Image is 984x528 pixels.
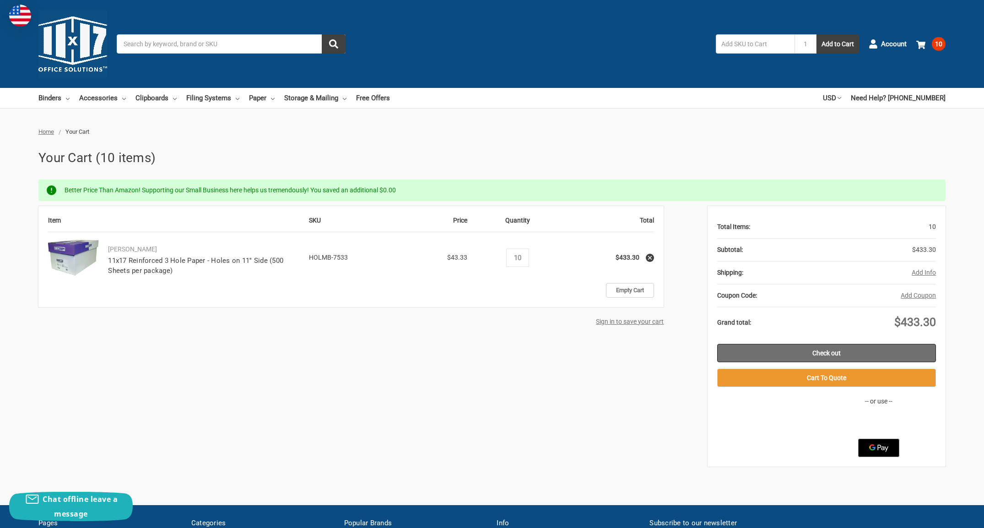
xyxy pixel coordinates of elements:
th: Total [563,216,654,232]
div: 10 [750,216,936,238]
span: Better Price Than Amazon! Supporting our Small Business here helps us tremendously! You saved an ... [65,186,396,194]
iframe: PayPal-paypal [844,416,913,434]
img: 11x17.com [38,10,107,78]
th: Price [381,216,472,232]
a: Free Offers [356,88,390,108]
p: -- or use -- [822,397,936,406]
a: Paper [249,88,275,108]
p: [PERSON_NAME] [108,245,299,254]
span: $433.30 [894,316,936,329]
span: Account [881,39,907,49]
span: HOLMB-7533 [309,254,348,261]
input: Search by keyword, brand or SKU [117,34,346,54]
img: duty and tax information for United States [9,5,31,27]
span: Chat offline leave a message [43,494,118,519]
a: Empty Cart [606,283,654,298]
a: USD [823,88,841,108]
span: $43.33 [447,254,467,261]
a: Sign in to save your cart [596,318,664,325]
button: Google Pay [858,439,899,457]
button: Chat offline leave a message [9,492,133,521]
a: Filing Systems [186,88,239,108]
th: SKU [309,216,382,232]
button: Cart To Quote [717,369,936,387]
a: Accessories [79,88,126,108]
strong: Subtotal: [717,246,743,253]
button: Add Info [912,268,936,278]
button: Add to Cart [816,34,859,54]
span: $433.30 [912,246,936,253]
strong: Total Items: [717,223,750,230]
h1: Your Cart (10 items) [38,148,946,168]
a: 10 [916,32,946,56]
th: Quantity [472,216,563,232]
strong: $433.30 [616,254,639,261]
strong: Grand total: [717,319,751,326]
a: Storage & Mailing [284,88,346,108]
a: Account [869,32,907,56]
a: Need Help? [PHONE_NUMBER] [851,88,946,108]
strong: Shipping: [717,269,743,276]
img: 11x17 Reinforced 3 Hole Paper - Holes on 11'' Side (500 Sheets per package) [48,232,98,283]
strong: Coupon Code: [717,292,757,299]
input: Add SKU to Cart [716,34,795,54]
a: Clipboards [135,88,177,108]
a: Check out [717,344,936,362]
a: 11x17 Reinforced 3 Hole Paper - Holes on 11'' Side (500 Sheets per package) [108,256,283,275]
span: 10 [932,37,946,51]
a: Home [38,128,54,135]
span: Your Cart [65,128,89,135]
th: Item [48,216,309,232]
button: Add Coupon [901,291,936,300]
a: Binders [38,88,70,108]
